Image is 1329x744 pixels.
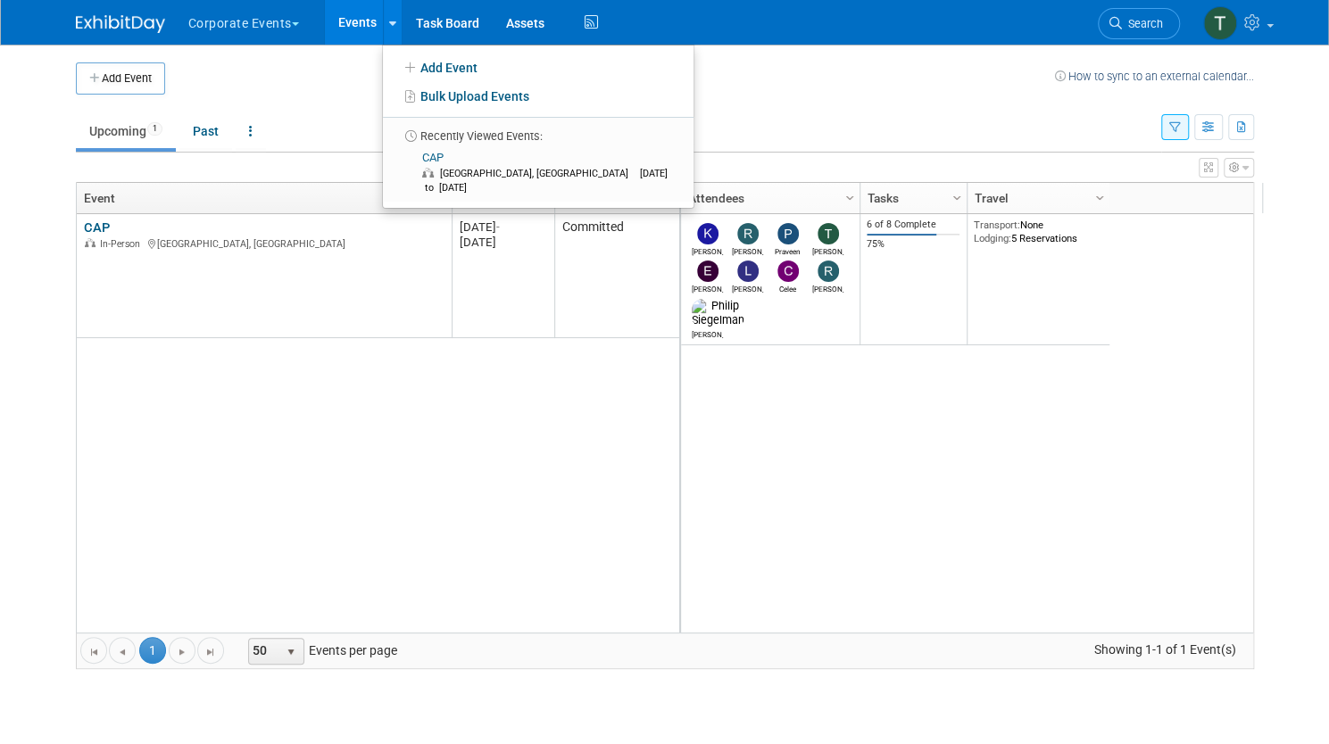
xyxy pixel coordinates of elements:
[732,244,763,256] div: Randi LeBoyer
[1055,70,1254,83] a: How to sync to an external calendar...
[554,214,679,338] td: Committed
[843,191,857,205] span: Column Settings
[688,183,848,213] a: Attendees
[812,282,843,293] div: Ryan Gibson
[1122,17,1163,30] span: Search
[284,645,298,659] span: select
[1092,191,1107,205] span: Column Settings
[840,183,860,210] a: Column Settings
[179,114,232,148] a: Past
[388,145,686,202] a: CAP [GEOGRAPHIC_DATA], [GEOGRAPHIC_DATA] [DATE] to [DATE]
[867,219,959,231] div: 6 of 8 Complete
[692,327,723,339] div: Philip Siegelman
[950,191,964,205] span: Column Settings
[175,645,189,659] span: Go to the next page
[1077,637,1252,662] span: Showing 1-1 of 1 Event(s)
[974,219,1020,231] span: Transport:
[812,244,843,256] div: Taylor Sebesta
[84,183,440,213] a: Event
[84,236,444,251] div: [GEOGRAPHIC_DATA], [GEOGRAPHIC_DATA]
[818,223,839,244] img: Taylor Sebesta
[737,223,759,244] img: Randi LeBoyer
[109,637,136,664] a: Go to the previous page
[440,168,637,179] span: [GEOGRAPHIC_DATA], [GEOGRAPHIC_DATA]
[692,299,744,327] img: Philip Siegelman
[818,260,839,282] img: Ryan Gibson
[87,645,101,659] span: Go to the first page
[169,637,195,664] a: Go to the next page
[692,282,723,293] div: Emma Mitchell
[139,637,166,664] span: 1
[697,260,718,282] img: Emma Mitchell
[383,117,694,145] li: Recently Viewed Events:
[772,244,803,256] div: Praveen Kaushik
[80,637,107,664] a: Go to the first page
[147,122,162,136] span: 1
[197,637,224,664] a: Go to the last page
[249,639,279,664] span: 50
[383,52,694,82] a: Add Event
[460,235,546,250] div: [DATE]
[100,238,145,250] span: In-Person
[737,260,759,282] img: Lisbet Blokdyk
[204,645,218,659] span: Go to the last page
[76,62,165,95] button: Add Event
[1203,6,1237,40] img: Taylor Sebesta
[460,219,546,235] div: [DATE]
[85,238,96,247] img: In-Person Event
[974,219,1102,244] div: None 5 Reservations
[777,223,799,244] img: Praveen Kaushik
[76,114,176,148] a: Upcoming1
[1090,183,1109,210] a: Column Settings
[496,220,500,234] span: -
[383,82,694,111] a: Bulk Upload Events
[1098,8,1180,39] a: Search
[772,282,803,293] div: Celee Spidel
[84,219,110,236] a: CAP
[974,232,1011,244] span: Lodging:
[868,183,955,213] a: Tasks
[732,282,763,293] div: Lisbet Blokdyk
[867,238,959,251] div: 75%
[115,645,129,659] span: Go to the previous page
[975,183,1098,213] a: Travel
[777,260,799,282] img: Celee Spidel
[76,15,165,33] img: ExhibitDay
[422,168,668,194] span: [DATE] to [DATE]
[697,223,718,244] img: Keirsten Davis
[225,637,415,664] span: Events per page
[692,244,723,256] div: Keirsten Davis
[947,183,967,210] a: Column Settings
